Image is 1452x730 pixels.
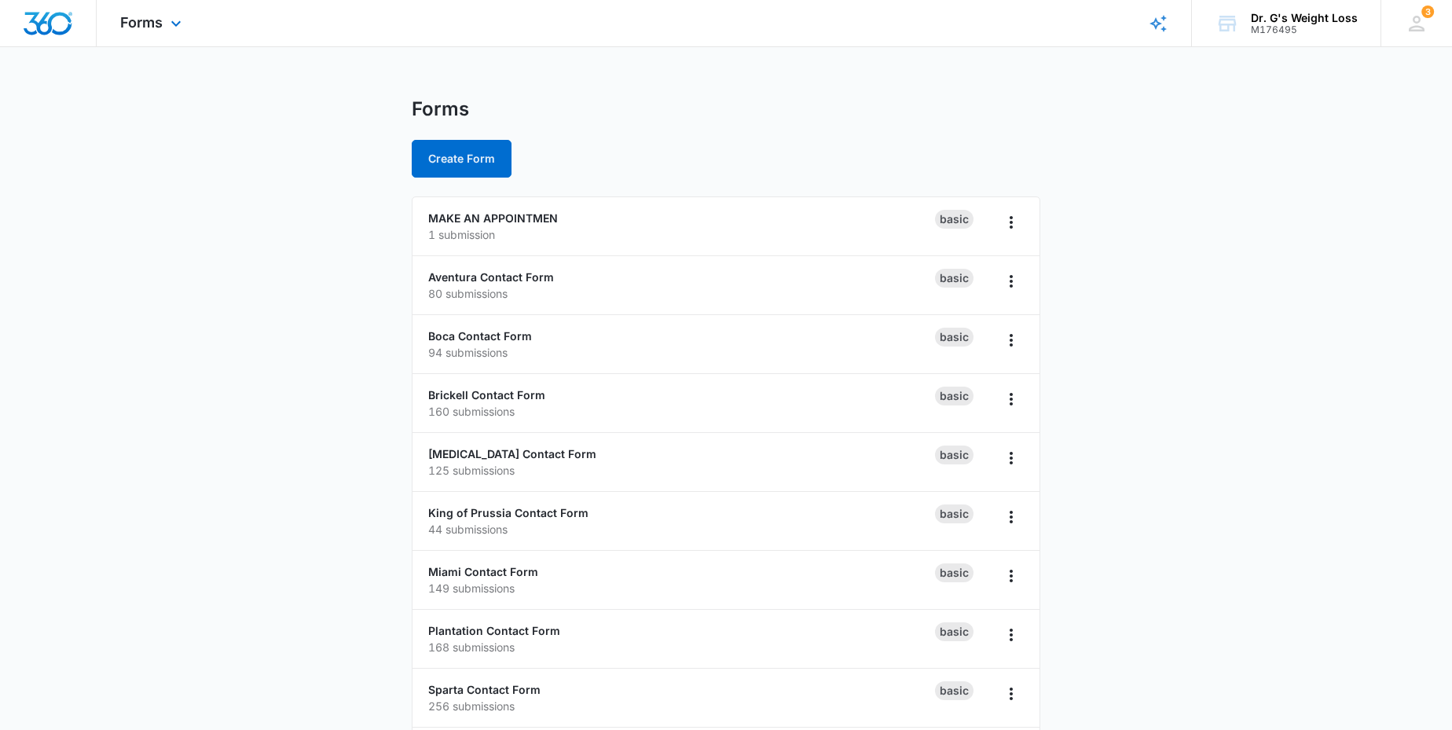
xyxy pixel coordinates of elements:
p: 1 submission [428,226,935,243]
p: 94 submissions [428,344,935,361]
a: Aventura Contact Form [428,270,554,284]
button: Overflow Menu [999,210,1024,235]
p: 160 submissions [428,403,935,420]
p: 168 submissions [428,639,935,655]
p: 80 submissions [428,285,935,302]
button: Overflow Menu [999,681,1024,706]
a: King of Prussia Contact Form [428,506,588,519]
div: account name [1251,12,1358,24]
button: Overflow Menu [999,269,1024,294]
p: 149 submissions [428,580,935,596]
div: Basic [935,210,973,229]
button: Overflow Menu [999,446,1024,471]
a: Plantation Contact Form [428,624,560,637]
button: Create Form [412,140,511,178]
span: Forms [120,14,163,31]
a: MAKE AN APPOINTMEN [428,211,558,225]
a: Boca Contact Form [428,329,532,343]
a: Miami Contact Form [428,565,538,578]
div: notifications count [1421,6,1434,18]
div: Basic [935,446,973,464]
a: Sparta Contact Form [428,683,541,696]
p: 125 submissions [428,462,935,479]
button: Overflow Menu [999,563,1024,589]
a: Brickell Contact Form [428,388,545,402]
div: Basic [935,563,973,582]
div: Basic [935,387,973,405]
a: [MEDICAL_DATA] Contact Form [428,447,596,460]
div: account id [1251,24,1358,35]
button: Overflow Menu [999,387,1024,412]
div: Basic [935,328,973,347]
p: 44 submissions [428,521,935,537]
span: 3 [1421,6,1434,18]
button: Overflow Menu [999,504,1024,530]
div: Basic [935,681,973,700]
button: Overflow Menu [999,328,1024,353]
button: Overflow Menu [999,622,1024,647]
div: Basic [935,504,973,523]
h1: Forms [412,97,469,121]
div: Basic [935,269,973,288]
div: Basic [935,622,973,641]
p: 256 submissions [428,698,935,714]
